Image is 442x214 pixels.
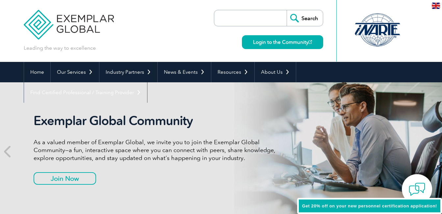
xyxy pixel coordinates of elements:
a: News & Events [158,62,211,82]
h2: Exemplar Global Community [34,113,280,128]
a: Resources [211,62,254,82]
p: As a valued member of Exemplar Global, we invite you to join the Exemplar Global Community—a fun,... [34,138,280,162]
a: Our Services [51,62,99,82]
a: Industry Partners [99,62,157,82]
a: Login to the Community [242,35,323,49]
span: Get 20% off on your new personnel certification application! [302,203,437,208]
img: contact-chat.png [409,181,425,198]
input: Search [287,10,323,26]
img: en [432,3,440,9]
p: Leading the way to excellence [24,44,96,52]
a: Join Now [34,172,96,185]
img: open_square.png [308,40,312,44]
a: Find Certified Professional / Training Provider [24,82,147,103]
a: About Us [255,62,296,82]
a: Home [24,62,50,82]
